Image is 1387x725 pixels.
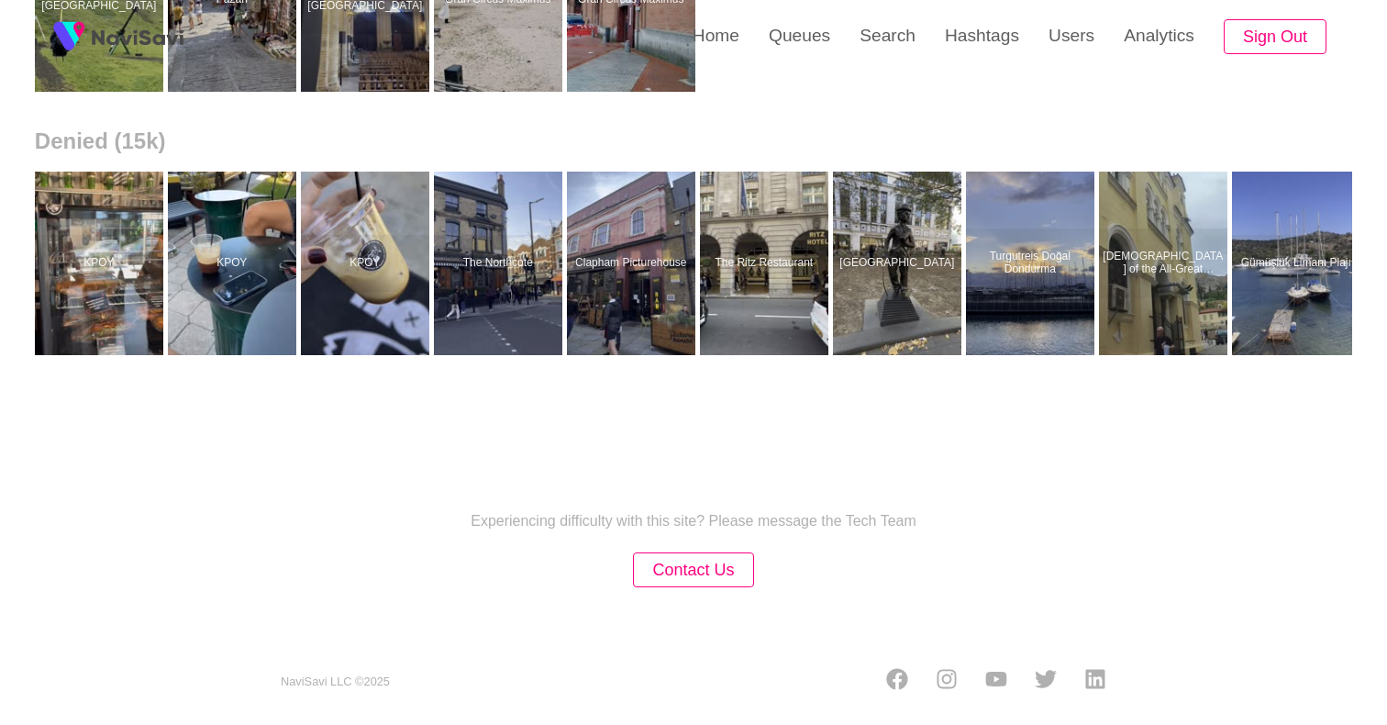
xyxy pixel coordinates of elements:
[1232,172,1365,355] a: Gümüşlük Limanı PlajıGümüşlük Limanı Plajı
[567,172,700,355] a: Clapham PicturehouseClapham Picturehouse
[1099,172,1232,355] a: [DEMOGRAPHIC_DATA] of the All-Great TaxiarchsHoly Church of the All-Great Taxiarchs
[1084,668,1106,696] a: LinkedIn
[281,675,390,689] small: NaviSavi LLC © 2025
[434,172,567,355] a: The NorthcoteThe Northcote
[633,552,753,588] button: Contact Us
[471,513,916,530] p: Experiencing difficulty with this site? Please message the Tech Team
[46,14,92,60] img: fireSpot
[700,172,833,355] a: The Ritz RestaurantThe Ritz Restaurant
[92,28,183,46] img: fireSpot
[966,172,1099,355] a: Turgutreis Doğal DondurmaTurgutreis Doğal Dondurma
[35,128,1352,154] h2: Denied (15k)
[168,172,301,355] a: ΚΡΟΥΚΡΟΥ
[35,172,168,355] a: ΚΡΟΥΚΡΟΥ
[1035,668,1057,696] a: Twitter
[936,668,958,696] a: Instagram
[985,668,1007,696] a: Youtube
[633,563,753,578] a: Contact Us
[1224,19,1326,55] button: Sign Out
[301,172,434,355] a: ΚΡΟΥΚΡΟΥ
[833,172,966,355] a: [GEOGRAPHIC_DATA]Leicester Square
[886,668,908,696] a: Facebook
